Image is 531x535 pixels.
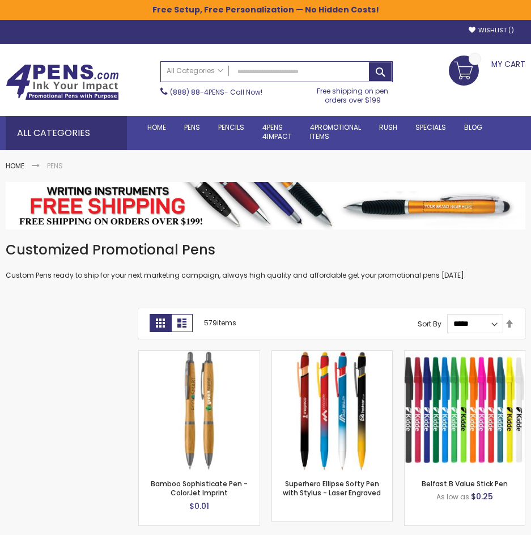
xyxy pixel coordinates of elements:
[218,122,244,132] span: Pencils
[204,314,236,332] p: items
[301,116,370,148] a: 4PROMOTIONALITEMS
[469,26,514,35] a: Wishlist
[184,122,200,132] span: Pens
[405,351,525,471] img: Belfast B Value Stick Pen
[283,479,381,498] a: Superhero Ellipse Softy Pen with Stylus - Laser Engraved
[313,82,393,105] div: Free shipping on pen orders over $199
[6,241,525,259] h1: Customized Promotional Pens
[379,122,397,132] span: Rush
[415,122,446,132] span: Specials
[6,241,525,280] div: Custom Pens ready to ship for your next marketing campaign, always high quality and affordable ge...
[6,182,525,230] img: Pens
[262,122,292,141] span: 4Pens 4impact
[406,116,455,139] a: Specials
[6,161,24,171] a: Home
[204,318,217,328] span: 579
[464,122,482,132] span: Blog
[170,87,262,97] span: - Call Now!
[150,314,171,332] strong: Grid
[138,116,175,139] a: Home
[139,350,259,360] a: Bamboo Sophisticate Pen - ColorJet Imprint
[405,350,525,360] a: Belfast B Value Stick Pen
[436,492,469,502] span: As low as
[471,491,493,502] span: $0.25
[310,122,361,141] span: 4PROMOTIONAL ITEMS
[167,66,223,75] span: All Categories
[272,350,392,360] a: Superhero Ellipse Softy Pen with Stylus - Laser Engraved
[161,62,229,80] a: All Categories
[253,116,301,148] a: 4Pens4impact
[170,87,224,97] a: (888) 88-4PENS
[455,116,491,139] a: Blog
[151,479,248,498] a: Bamboo Sophisticate Pen - ColorJet Imprint
[189,500,209,512] span: $0.01
[272,351,392,471] img: Superhero Ellipse Softy Pen with Stylus - Laser Engraved
[418,319,441,328] label: Sort By
[422,479,508,489] a: Belfast B Value Stick Pen
[6,64,119,100] img: 4Pens Custom Pens and Promotional Products
[370,116,406,139] a: Rush
[147,122,166,132] span: Home
[47,161,63,171] strong: Pens
[6,116,127,150] div: All Categories
[139,351,259,471] img: Bamboo Sophisticate Pen - ColorJet Imprint
[175,116,209,139] a: Pens
[209,116,253,139] a: Pencils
